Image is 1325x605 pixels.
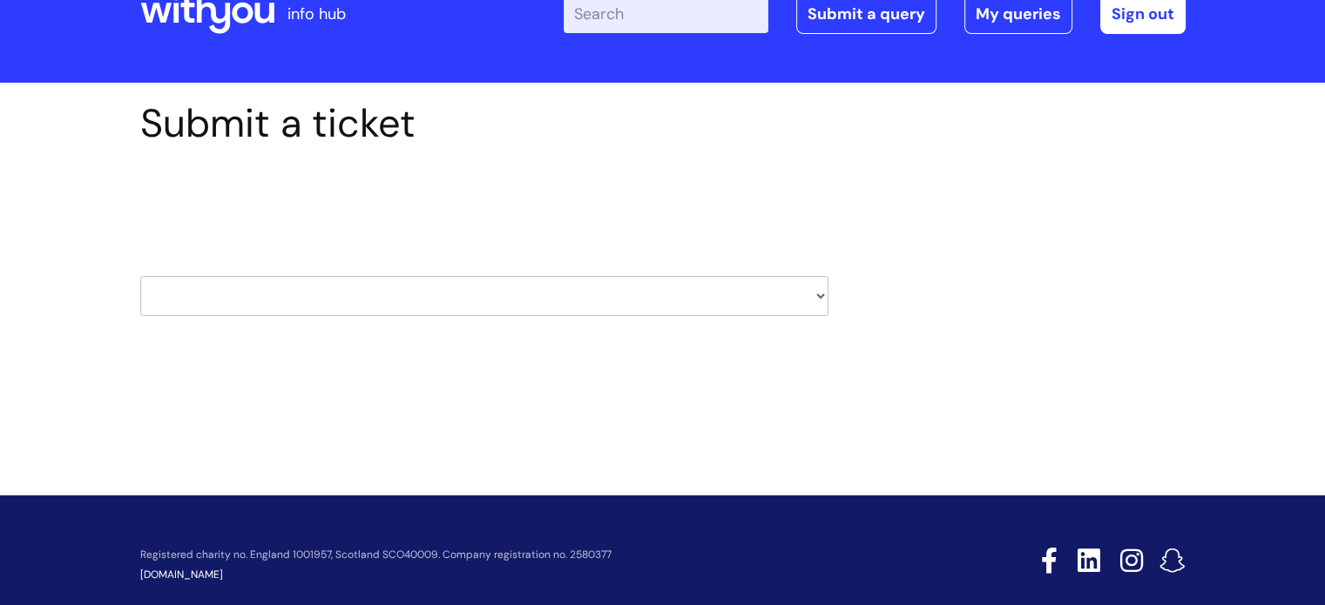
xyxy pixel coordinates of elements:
[140,568,223,581] a: [DOMAIN_NAME]
[140,100,828,147] h1: Submit a ticket
[140,187,828,219] h2: Select issue type
[140,549,917,561] p: Registered charity no. England 1001957, Scotland SCO40009. Company registration no. 2580377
